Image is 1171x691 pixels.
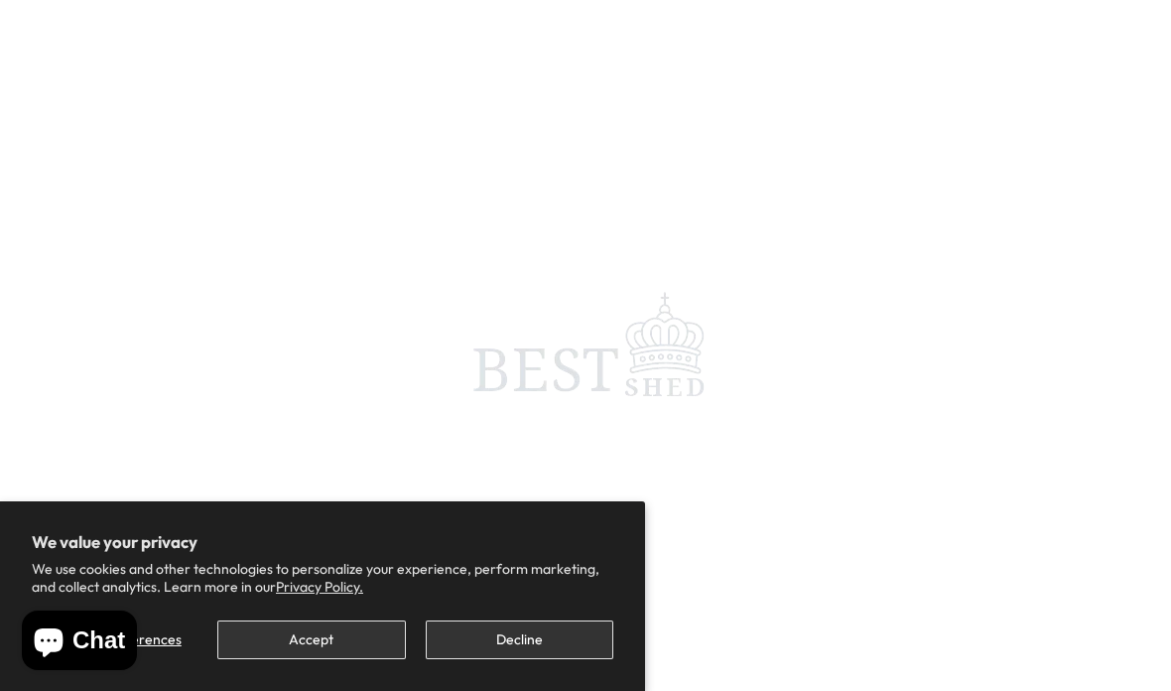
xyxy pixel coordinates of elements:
[276,578,363,596] a: Privacy Policy.
[217,621,405,659] button: Accept
[426,621,613,659] button: Decline
[32,533,613,551] h2: We value your privacy
[16,611,143,675] inbox-online-store-chat: Shopify online store chat
[32,560,613,596] p: We use cookies and other technologies to personalize your experience, perform marketing, and coll...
